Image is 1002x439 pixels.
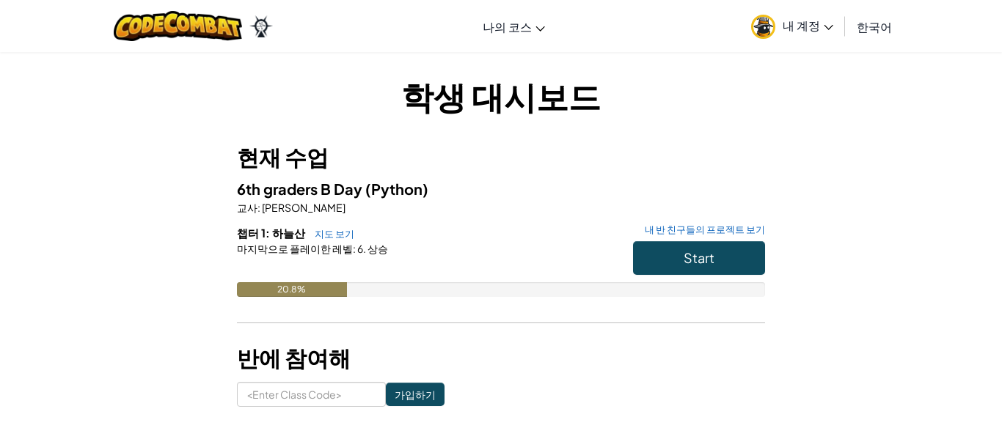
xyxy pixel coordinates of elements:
[237,226,307,240] span: 챕터 1: 하늘산
[857,19,892,34] span: 한국어
[237,382,386,407] input: <Enter Class Code>
[356,242,366,255] span: 6.
[783,18,833,33] span: 내 계정
[386,383,445,406] input: 가입하기
[249,15,273,37] img: Ozaria
[366,242,388,255] span: 상승
[237,180,365,198] span: 6th graders B Day
[237,73,765,119] h1: 학생 대시보드
[684,249,714,266] span: Start
[637,225,765,235] a: 내 반 친구들의 프로젝트 보기
[237,342,765,375] h3: 반에 참여해
[237,201,257,214] span: 교사
[257,201,260,214] span: :
[849,7,899,46] a: 한국어
[633,241,765,275] button: Start
[744,3,841,49] a: 내 계정
[475,7,552,46] a: 나의 코스
[237,282,347,297] div: 20.8%
[260,201,345,214] span: [PERSON_NAME]
[307,228,354,240] a: 지도 보기
[114,11,242,41] img: CodeCombat logo
[353,242,356,255] span: :
[483,19,532,34] span: 나의 코스
[365,180,428,198] span: (Python)
[237,242,353,255] span: 마지막으로 플레이한 레벨
[237,141,765,174] h3: 현재 수업
[751,15,775,39] img: avatar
